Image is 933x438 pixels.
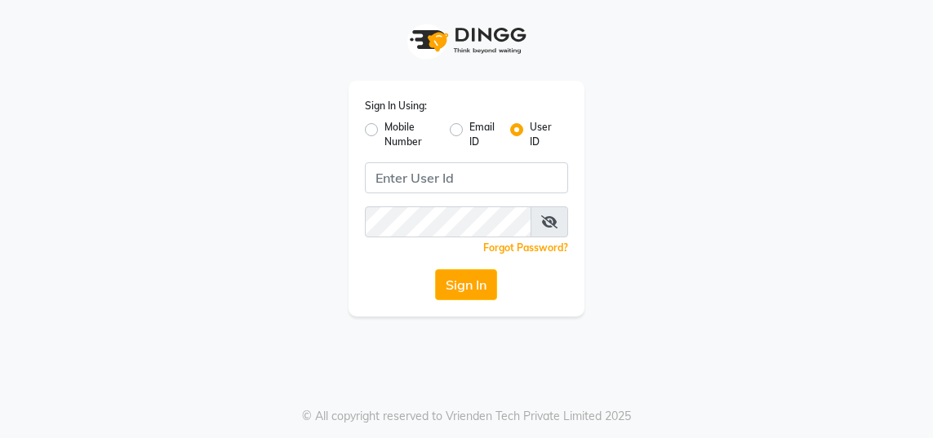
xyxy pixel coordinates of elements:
label: Sign In Using: [365,99,427,113]
a: Forgot Password? [483,241,568,254]
input: Username [365,206,532,237]
label: Email ID [469,120,497,149]
input: Username [365,162,569,193]
img: logo1.svg [401,16,531,64]
label: User ID [530,120,555,149]
button: Sign In [435,269,497,300]
label: Mobile Number [384,120,437,149]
